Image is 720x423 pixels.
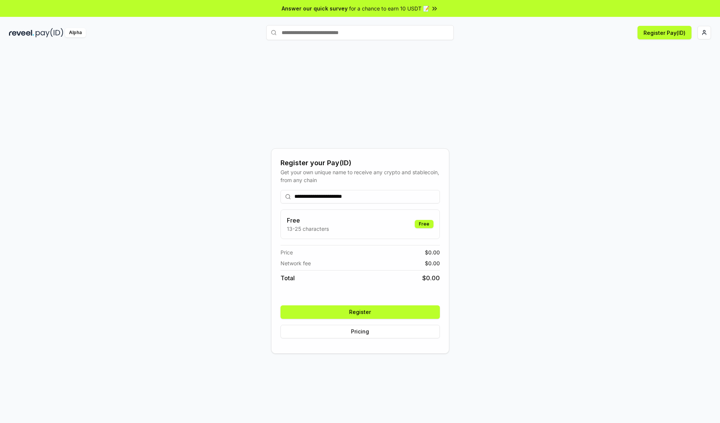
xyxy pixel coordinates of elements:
[280,248,293,256] span: Price
[282,4,348,12] span: Answer our quick survey
[287,216,329,225] h3: Free
[280,158,440,168] div: Register your Pay(ID)
[425,248,440,256] span: $ 0.00
[280,274,295,282] span: Total
[280,259,311,267] span: Network fee
[9,28,34,37] img: reveel_dark
[36,28,63,37] img: pay_id
[425,259,440,267] span: $ 0.00
[280,305,440,319] button: Register
[287,225,329,233] p: 13-25 characters
[415,220,433,228] div: Free
[349,4,429,12] span: for a chance to earn 10 USDT 📝
[422,274,440,282] span: $ 0.00
[65,28,86,37] div: Alpha
[280,325,440,338] button: Pricing
[280,168,440,184] div: Get your own unique name to receive any crypto and stablecoin, from any chain
[637,26,691,39] button: Register Pay(ID)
